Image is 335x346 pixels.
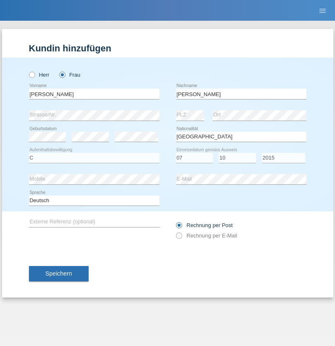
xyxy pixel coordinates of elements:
[29,72,50,78] label: Herr
[176,222,233,228] label: Rechnung per Post
[46,270,72,277] span: Speichern
[314,8,331,13] a: menu
[176,232,237,239] label: Rechnung per E-Mail
[176,232,181,243] input: Rechnung per E-Mail
[318,7,327,15] i: menu
[29,72,34,77] input: Herr
[29,266,89,282] button: Speichern
[176,222,181,232] input: Rechnung per Post
[59,72,80,78] label: Frau
[59,72,65,77] input: Frau
[29,43,306,53] h1: Kundin hinzufügen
